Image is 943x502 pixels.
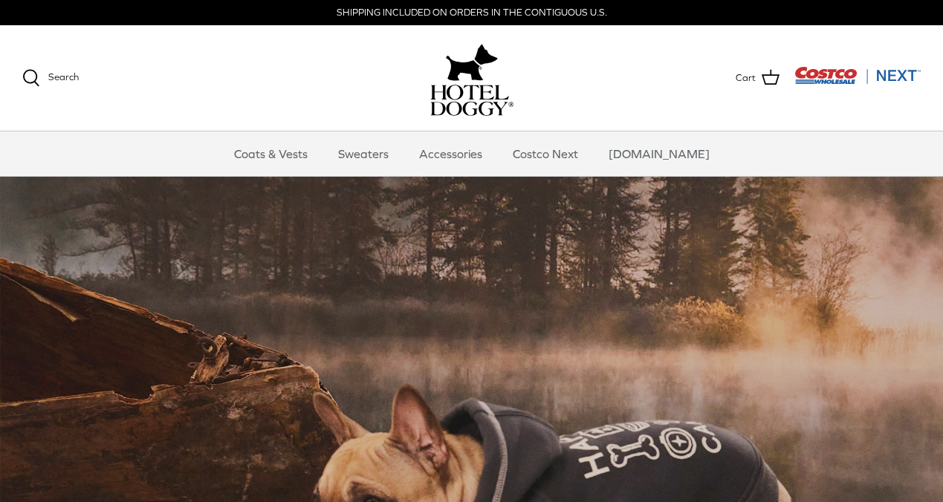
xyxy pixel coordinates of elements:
[325,131,402,176] a: Sweaters
[406,131,496,176] a: Accessories
[446,40,498,85] img: hoteldoggy.com
[430,85,513,116] img: hoteldoggycom
[595,131,723,176] a: [DOMAIN_NAME]
[48,71,79,82] span: Search
[499,131,592,176] a: Costco Next
[221,131,321,176] a: Coats & Vests
[794,76,921,87] a: Visit Costco Next
[22,69,79,87] a: Search
[794,66,921,85] img: Costco Next
[736,68,780,88] a: Cart
[430,40,513,116] a: hoteldoggy.com hoteldoggycom
[736,71,756,86] span: Cart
